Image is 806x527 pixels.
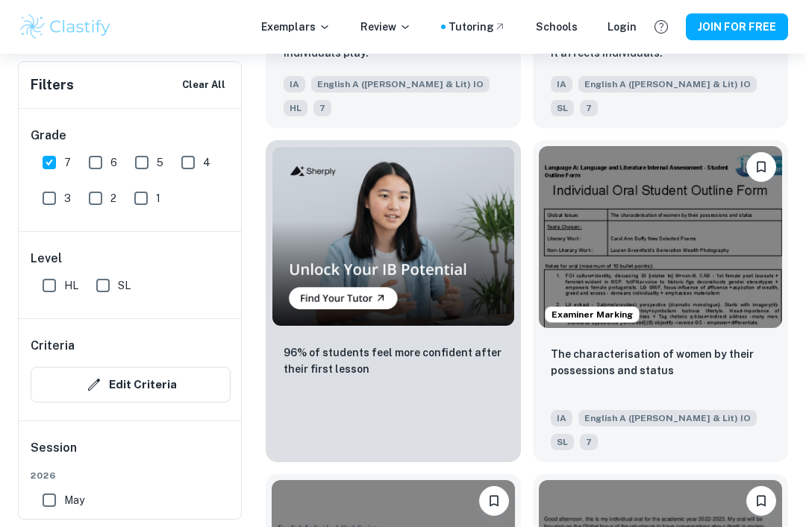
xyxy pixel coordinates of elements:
[31,127,231,145] h6: Grade
[31,469,231,482] span: 2026
[578,410,757,426] span: English A ([PERSON_NAME] & Lit) IO
[360,19,411,35] p: Review
[551,434,574,450] span: SL
[272,146,515,327] img: Thumbnail
[449,19,506,35] a: Tutoring
[157,154,163,171] span: 5
[110,154,117,171] span: 6
[607,19,637,35] a: Login
[539,146,782,329] img: English A (Lang & Lit) IO IA example thumbnail: The characterisation of women by their p
[578,76,757,92] span: English A ([PERSON_NAME] & Lit) IO
[284,100,307,116] span: HL
[284,344,503,377] p: 96% of students feel more confident after their first lesson
[31,367,231,403] button: Edit Criteria
[536,19,578,35] a: Schools
[551,100,574,116] span: SL
[580,100,598,116] span: 7
[18,12,113,42] img: Clastify logo
[551,346,770,379] p: The characterisation of women by their possessions and status
[261,19,331,35] p: Exemplars
[156,190,160,206] span: 1
[31,337,75,355] h6: Criteria
[746,486,776,516] button: Please log in to bookmark exemplars
[31,439,231,469] h6: Session
[311,76,490,92] span: English A ([PERSON_NAME] & Lit) IO
[284,76,305,92] span: IA
[64,190,71,206] span: 3
[118,277,131,294] span: SL
[313,100,331,116] span: 7
[649,14,674,40] button: Help and Feedback
[64,492,84,508] span: May
[551,410,572,426] span: IA
[580,434,598,450] span: 7
[266,140,521,463] a: Thumbnail96% of students feel more confident after their first lesson
[64,277,78,294] span: HL
[64,154,71,171] span: 7
[203,154,210,171] span: 4
[110,190,116,206] span: 2
[546,308,639,321] span: Examiner Marking
[746,152,776,182] button: Please log in to bookmark exemplars
[31,250,231,268] h6: Level
[31,75,74,95] h6: Filters
[686,13,788,40] button: JOIN FOR FREE
[178,74,229,96] button: Clear All
[533,140,788,463] a: Examiner MarkingPlease log in to bookmark exemplarsThe characterisation of women by their possess...
[551,76,572,92] span: IA
[479,486,509,516] button: Please log in to bookmark exemplars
